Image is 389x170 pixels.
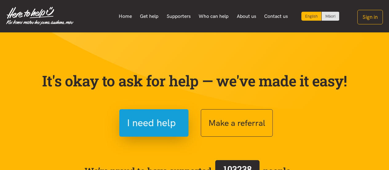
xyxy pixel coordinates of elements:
[301,12,339,21] div: Language toggle
[357,10,383,24] button: Sign in
[127,115,176,131] span: I need help
[195,10,233,23] a: Who can help
[201,109,273,137] button: Make a referral
[41,72,348,90] p: It's okay to ask for help — we've made it easy!
[119,109,189,137] button: I need help
[114,10,136,23] a: Home
[322,12,339,21] a: Switch to Te Reo Māori
[301,12,322,21] div: Current language
[260,10,292,23] a: Contact us
[6,7,73,25] img: Home
[233,10,260,23] a: About us
[162,10,195,23] a: Supporters
[136,10,163,23] a: Get help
